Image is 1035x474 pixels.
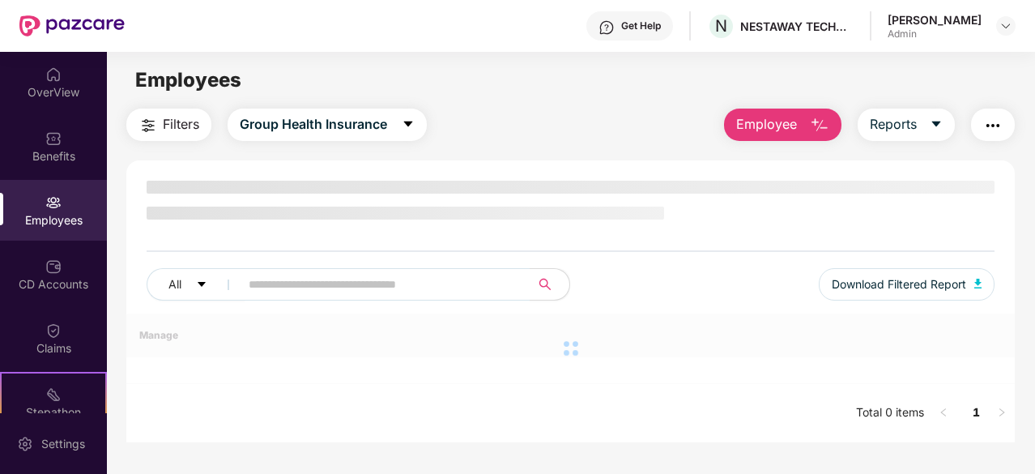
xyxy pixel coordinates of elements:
[963,400,989,425] a: 1
[135,68,241,92] span: Employees
[228,109,427,141] button: Group Health Insurancecaret-down
[999,19,1012,32] img: svg+xml;base64,PHN2ZyBpZD0iRHJvcGRvd24tMzJ4MzIiIHhtbG5zPSJodHRwOi8vd3d3LnczLm9yZy8yMDAwL3N2ZyIgd2...
[930,117,943,132] span: caret-down
[19,15,125,36] img: New Pazcare Logo
[974,279,982,288] img: svg+xml;base64,PHN2ZyB4bWxucz0iaHR0cDovL3d3dy53My5vcmcvMjAwMC9zdmciIHhtbG5zOnhsaW5rPSJodHRwOi8vd3...
[888,12,982,28] div: [PERSON_NAME]
[989,400,1015,426] button: right
[715,16,727,36] span: N
[931,400,956,426] li: Previous Page
[163,114,199,135] span: Filters
[240,114,387,135] span: Group Health Insurance
[621,19,661,32] div: Get Help
[856,400,924,426] li: Total 0 items
[997,408,1007,417] span: right
[126,109,211,141] button: Filters
[740,19,854,34] div: NESTAWAY TECHNOLOGIES PRIVATE LIMITED
[45,194,62,211] img: svg+xml;base64,PHN2ZyBpZD0iRW1wbG95ZWVzIiB4bWxucz0iaHR0cDovL3d3dy53My5vcmcvMjAwMC9zdmciIHdpZHRoPS...
[36,436,90,452] div: Settings
[832,275,966,293] span: Download Filtered Report
[402,117,415,132] span: caret-down
[983,116,1003,135] img: svg+xml;base64,PHN2ZyB4bWxucz0iaHR0cDovL3d3dy53My5vcmcvMjAwMC9zdmciIHdpZHRoPSIyNCIgaGVpZ2h0PSIyNC...
[598,19,615,36] img: svg+xml;base64,PHN2ZyBpZD0iSGVscC0zMngzMiIgeG1sbnM9Imh0dHA6Ly93d3cudzMub3JnLzIwMDAvc3ZnIiB3aWR0aD...
[147,268,245,301] button: Allcaret-down
[939,408,948,417] span: left
[724,109,841,141] button: Employee
[45,130,62,147] img: svg+xml;base64,PHN2ZyBpZD0iQmVuZWZpdHMiIHhtbG5zPSJodHRwOi8vd3d3LnczLm9yZy8yMDAwL3N2ZyIgd2lkdGg9Ij...
[888,28,982,41] div: Admin
[963,400,989,426] li: 1
[196,279,207,292] span: caret-down
[858,109,955,141] button: Reportscaret-down
[45,322,62,339] img: svg+xml;base64,PHN2ZyBpZD0iQ2xhaW0iIHhtbG5zPSJodHRwOi8vd3d3LnczLm9yZy8yMDAwL3N2ZyIgd2lkdGg9IjIwIi...
[931,400,956,426] button: left
[530,278,561,291] span: search
[530,268,570,301] button: search
[45,258,62,275] img: svg+xml;base64,PHN2ZyBpZD0iQ0RfQWNjb3VudHMiIGRhdGEtbmFtZT0iQ0QgQWNjb3VudHMiIHhtbG5zPSJodHRwOi8vd3...
[17,436,33,452] img: svg+xml;base64,PHN2ZyBpZD0iU2V0dGluZy0yMHgyMCIgeG1sbnM9Imh0dHA6Ly93d3cudzMub3JnLzIwMDAvc3ZnIiB3aW...
[736,114,797,135] span: Employee
[168,275,181,293] span: All
[810,116,829,135] img: svg+xml;base64,PHN2ZyB4bWxucz0iaHR0cDovL3d3dy53My5vcmcvMjAwMC9zdmciIHhtbG5zOnhsaW5rPSJodHRwOi8vd3...
[45,386,62,403] img: svg+xml;base64,PHN2ZyB4bWxucz0iaHR0cDovL3d3dy53My5vcmcvMjAwMC9zdmciIHdpZHRoPSIyMSIgaGVpZ2h0PSIyMC...
[45,66,62,83] img: svg+xml;base64,PHN2ZyBpZD0iSG9tZSIgeG1sbnM9Imh0dHA6Ly93d3cudzMub3JnLzIwMDAvc3ZnIiB3aWR0aD0iMjAiIG...
[819,268,995,301] button: Download Filtered Report
[870,114,917,135] span: Reports
[2,404,105,421] div: Stepathon
[138,116,158,135] img: svg+xml;base64,PHN2ZyB4bWxucz0iaHR0cDovL3d3dy53My5vcmcvMjAwMC9zdmciIHdpZHRoPSIyNCIgaGVpZ2h0PSIyNC...
[989,400,1015,426] li: Next Page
